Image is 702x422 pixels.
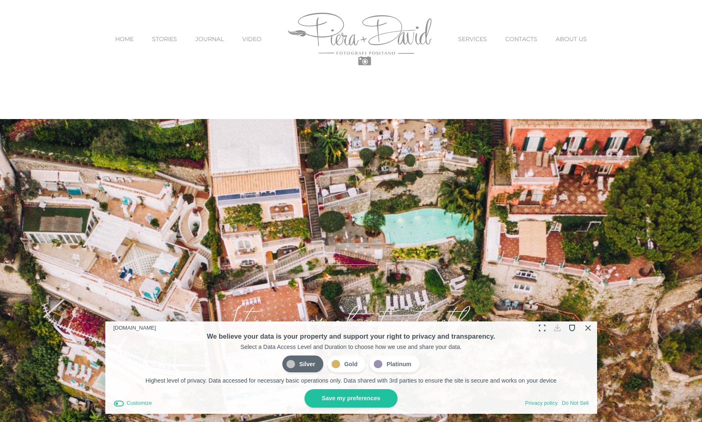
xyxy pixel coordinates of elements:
img: Piera Plus David Photography Positano Logo [288,13,432,65]
button: Do Not Sell [562,399,589,408]
a: JOURNAL [195,22,224,56]
span: ABOUT US [556,36,587,42]
a: HOME [115,22,134,56]
em: Let's go on an adventure together [224,311,477,337]
button: Protection Status: On [566,321,579,334]
span: JOURNAL [195,36,224,42]
label: Silver [282,355,323,373]
span: HOME [115,36,134,42]
button: Customize [114,399,152,408]
label: Gold [327,355,366,373]
button: Download Consent [551,321,563,334]
p: Highest level of privacy. Data accessed for necessary basic operations only. Data shared with 3rd... [114,376,589,385]
span: STORIES [152,36,177,42]
span: CONTACTS [505,36,537,42]
a: ABOUT US [556,22,587,56]
span: SERVICES [458,36,487,42]
button: Privacy policy [525,399,557,408]
a: VIDEO [242,22,261,56]
label: Platinum [370,355,419,373]
div: [DOMAIN_NAME] [114,323,156,333]
div: Select a Data Access Level and Duration to choose how we use and share your data. [114,343,589,351]
button: Save my preferences [304,389,398,408]
span: VIDEO [242,36,261,42]
a: SERVICES [458,22,487,56]
a: STORIES [152,22,177,56]
button: Expand Toggle [536,321,548,334]
span: We believe your data is your property and support your right to privacy and transparency. [207,333,495,340]
button: Close Cookie Compliance [581,321,594,334]
a: CONTACTS [505,22,537,56]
